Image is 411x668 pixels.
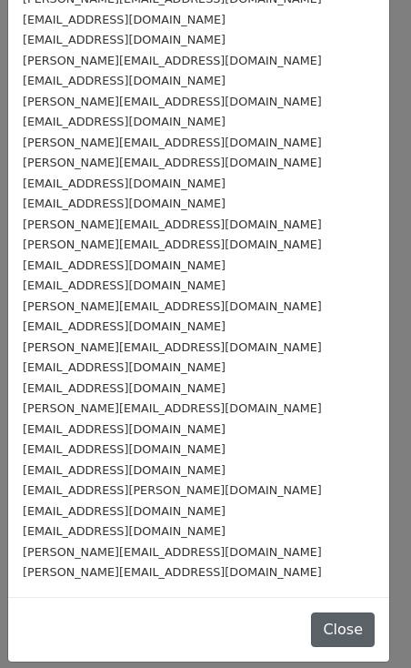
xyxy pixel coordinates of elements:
[23,136,322,149] small: [PERSON_NAME][EMAIL_ADDRESS][DOMAIN_NAME]
[23,218,322,231] small: [PERSON_NAME][EMAIL_ADDRESS][DOMAIN_NAME]
[23,360,226,374] small: [EMAIL_ADDRESS][DOMAIN_NAME]
[23,401,322,415] small: [PERSON_NAME][EMAIL_ADDRESS][DOMAIN_NAME]
[23,319,226,333] small: [EMAIL_ADDRESS][DOMAIN_NAME]
[23,545,322,559] small: [PERSON_NAME][EMAIL_ADDRESS][DOMAIN_NAME]
[23,258,226,272] small: [EMAIL_ADDRESS][DOMAIN_NAME]
[23,565,322,579] small: [PERSON_NAME][EMAIL_ADDRESS][DOMAIN_NAME]
[23,54,322,67] small: [PERSON_NAME][EMAIL_ADDRESS][DOMAIN_NAME]
[23,278,226,292] small: [EMAIL_ADDRESS][DOMAIN_NAME]
[23,238,322,251] small: [PERSON_NAME][EMAIL_ADDRESS][DOMAIN_NAME]
[23,115,226,128] small: [EMAIL_ADDRESS][DOMAIN_NAME]
[23,483,322,497] small: [EMAIL_ADDRESS][PERSON_NAME][DOMAIN_NAME]
[23,156,322,169] small: [PERSON_NAME][EMAIL_ADDRESS][DOMAIN_NAME]
[311,612,375,647] button: Close
[23,13,226,26] small: [EMAIL_ADDRESS][DOMAIN_NAME]
[23,74,226,87] small: [EMAIL_ADDRESS][DOMAIN_NAME]
[23,340,322,354] small: [PERSON_NAME][EMAIL_ADDRESS][DOMAIN_NAME]
[23,381,226,395] small: [EMAIL_ADDRESS][DOMAIN_NAME]
[23,299,322,313] small: [PERSON_NAME][EMAIL_ADDRESS][DOMAIN_NAME]
[23,442,226,456] small: [EMAIL_ADDRESS][DOMAIN_NAME]
[23,524,226,538] small: [EMAIL_ADDRESS][DOMAIN_NAME]
[23,33,226,46] small: [EMAIL_ADDRESS][DOMAIN_NAME]
[23,177,226,190] small: [EMAIL_ADDRESS][DOMAIN_NAME]
[320,581,411,668] iframe: Chat Widget
[23,422,226,436] small: [EMAIL_ADDRESS][DOMAIN_NAME]
[23,197,226,210] small: [EMAIL_ADDRESS][DOMAIN_NAME]
[23,463,226,477] small: [EMAIL_ADDRESS][DOMAIN_NAME]
[23,504,226,518] small: [EMAIL_ADDRESS][DOMAIN_NAME]
[23,95,322,108] small: [PERSON_NAME][EMAIL_ADDRESS][DOMAIN_NAME]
